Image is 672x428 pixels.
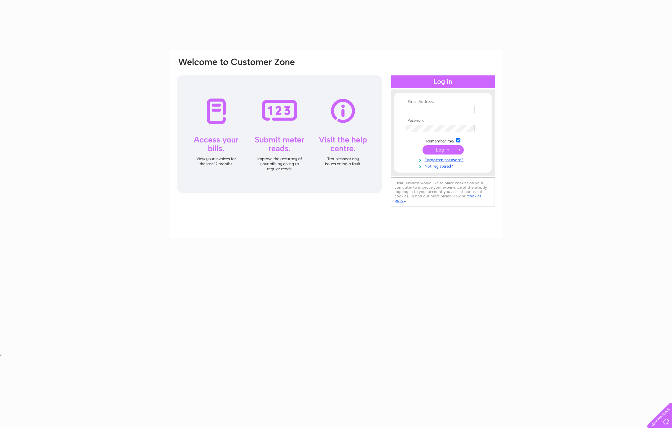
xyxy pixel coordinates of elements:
div: Clear Business would like to place cookies on your computer to improve your experience of the sit... [391,177,495,206]
td: Remember me? [404,137,482,144]
th: Password: [404,118,482,123]
th: Email Address: [404,100,482,104]
a: Not registered? [406,163,482,169]
a: cookies policy [395,194,481,203]
input: Submit [423,145,464,155]
a: Forgotten password? [406,156,482,163]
